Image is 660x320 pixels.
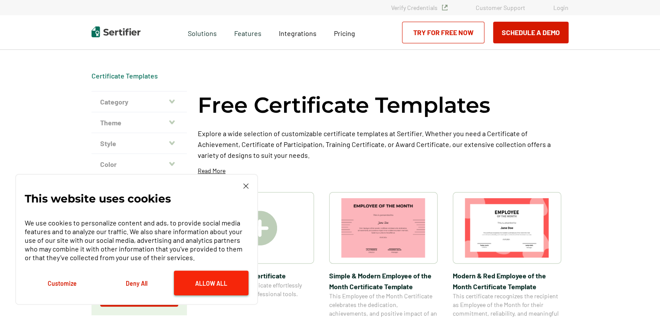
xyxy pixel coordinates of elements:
[91,72,158,80] div: Breadcrumb
[25,194,171,203] p: This website uses cookies
[206,281,314,298] span: Create a blank certificate effortlessly using Sertifier’s professional tools.
[99,271,174,295] button: Deny All
[198,167,225,175] p: Read More
[91,154,187,175] button: Color
[206,270,314,281] span: Create A Blank Certificate
[476,4,525,11] a: Customer Support
[91,72,158,80] a: Certificate Templates
[465,198,549,258] img: Modern & Red Employee of the Month Certificate Template
[242,211,277,245] img: Create A Blank Certificate
[391,4,448,11] a: Verify Credentials
[91,133,187,154] button: Style
[234,27,261,38] span: Features
[25,219,248,262] p: We use cookies to personalize content and ads, to provide social media features and to analyze ou...
[442,5,448,10] img: Verified
[553,4,569,11] a: Login
[279,29,317,37] span: Integrations
[91,112,187,133] button: Theme
[25,271,99,295] button: Customize
[493,22,569,43] button: Schedule a Demo
[341,198,425,258] img: Simple & Modern Employee of the Month Certificate Template
[198,91,490,119] h1: Free Certificate Templates
[243,183,248,189] img: Cookie Popup Close
[329,270,438,292] span: Simple & Modern Employee of the Month Certificate Template
[198,128,569,160] p: Explore a wide selection of customizable certificate templates at Sertifier. Whether you need a C...
[91,91,187,112] button: Category
[174,271,248,295] button: Allow All
[334,27,355,38] a: Pricing
[279,27,317,38] a: Integrations
[402,22,484,43] a: Try for Free Now
[91,26,140,37] img: Sertifier | Digital Credentialing Platform
[453,270,561,292] span: Modern & Red Employee of the Month Certificate Template
[188,27,217,38] span: Solutions
[334,29,355,37] span: Pricing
